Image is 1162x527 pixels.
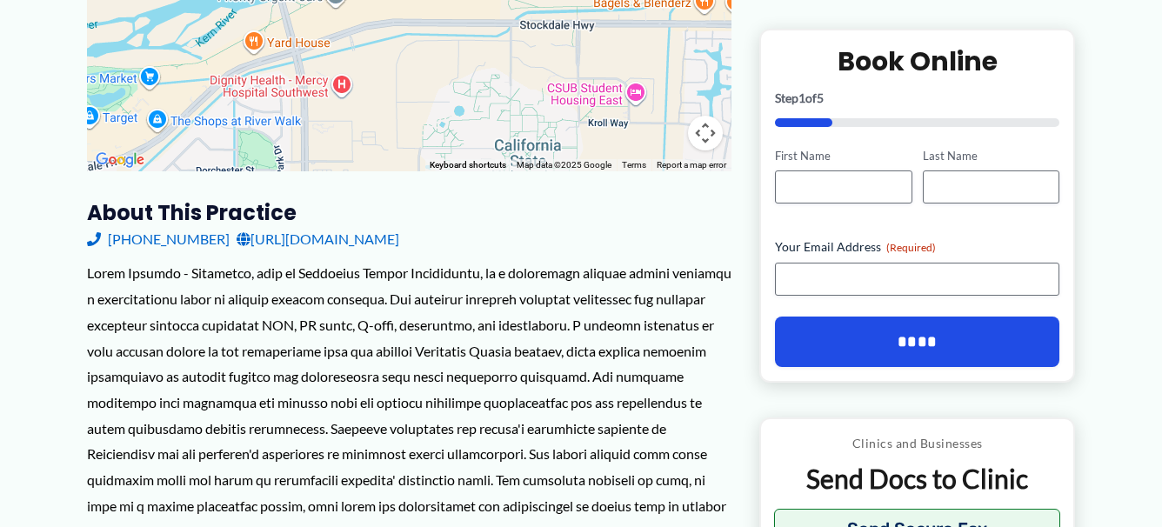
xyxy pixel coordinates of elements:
[688,116,723,150] button: Map camera controls
[622,160,646,170] a: Terms
[517,160,611,170] span: Map data ©2025 Google
[798,90,805,104] span: 1
[775,43,1059,77] h2: Book Online
[430,159,506,171] button: Keyboard shortcuts
[237,226,399,252] a: [URL][DOMAIN_NAME]
[923,147,1059,163] label: Last Name
[775,147,912,163] label: First Name
[774,432,1060,455] p: Clinics and Businesses
[657,160,726,170] a: Report a map error
[91,149,149,171] a: Open this area in Google Maps (opens a new window)
[774,462,1060,496] p: Send Docs to Clinic
[886,241,936,254] span: (Required)
[87,226,230,252] a: [PHONE_NUMBER]
[775,238,1059,256] label: Your Email Address
[87,199,731,226] h3: About this practice
[817,90,824,104] span: 5
[91,149,149,171] img: Google
[775,91,1059,103] p: Step of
